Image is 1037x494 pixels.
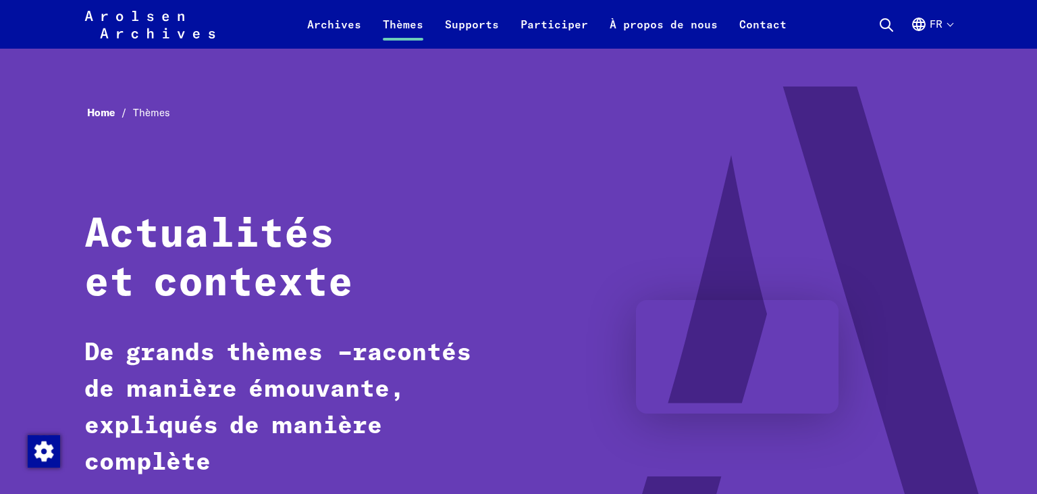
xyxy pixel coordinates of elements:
a: Contact [728,16,797,49]
a: Supports [434,16,510,49]
a: Home [87,106,133,119]
a: Archives [296,16,372,49]
strong: Actualités et contexte [84,215,353,304]
nav: Breadcrumb [84,103,953,124]
a: Participer [510,16,599,49]
p: De grands thèmes –racontés de manière émouvante, expliqués de manière complète [84,335,495,481]
span: Thèmes [133,106,170,119]
a: À propos de nous [599,16,728,49]
nav: Principal [296,8,797,41]
img: Modification du consentement [28,435,60,468]
a: Thèmes [372,16,434,49]
button: Français, sélection de la langue [911,16,953,49]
